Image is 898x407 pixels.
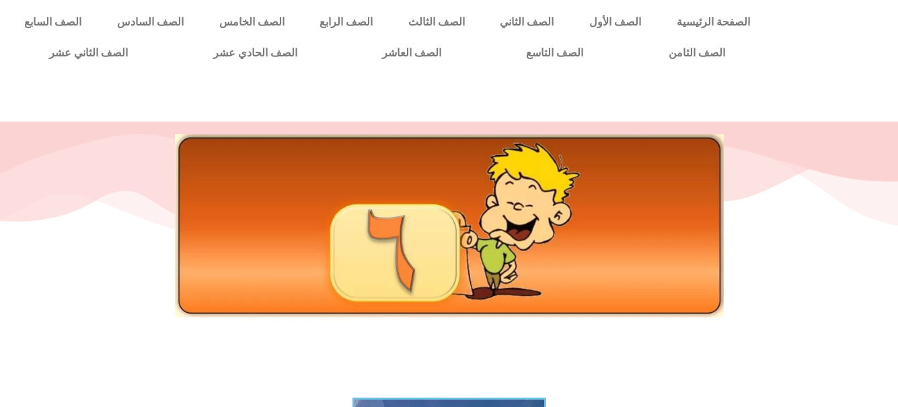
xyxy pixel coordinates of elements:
a: الصف التاسع [484,38,626,69]
a: الصف الثاني [482,7,572,38]
a: الصف السابع [7,7,100,38]
a: الصف الخامس [201,7,302,38]
a: الصف الثاني عشر [7,38,170,69]
a: الصف الثالث [390,7,482,38]
a: الصف الحادي عشر [170,38,339,69]
a: الصف السادس [100,7,202,38]
a: الصف الثامن [626,38,767,69]
a: الصف الأول [572,7,659,38]
a: الصف العاشر [340,38,484,69]
a: الصفحة الرئيسية [659,7,768,38]
a: الصف الرابع [302,7,391,38]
